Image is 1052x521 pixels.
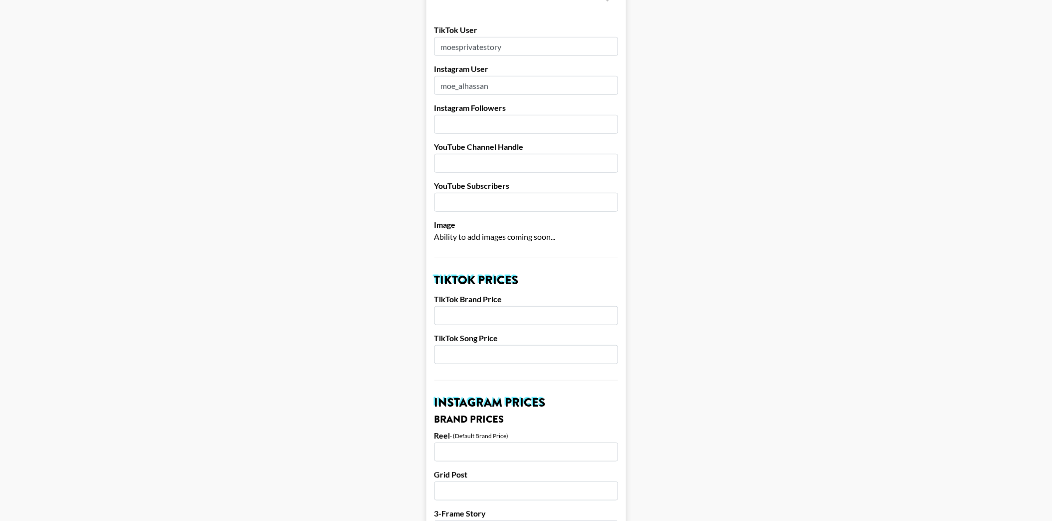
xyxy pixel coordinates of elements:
label: TikTok Brand Price [434,294,618,304]
label: Image [434,220,618,230]
label: YouTube Channel Handle [434,142,618,152]
label: Instagram Followers [434,103,618,113]
h2: Instagram Prices [434,397,618,409]
label: 3-Frame Story [434,509,618,519]
h2: TikTok Prices [434,274,618,286]
label: TikTok User [434,25,618,35]
label: Grid Post [434,470,618,480]
label: Instagram User [434,64,618,74]
label: YouTube Subscribers [434,181,618,191]
label: Reel [434,431,450,441]
div: - (Default Brand Price) [450,432,509,440]
label: TikTok Song Price [434,333,618,343]
span: Ability to add images coming soon... [434,232,556,241]
h3: Brand Prices [434,415,618,425]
